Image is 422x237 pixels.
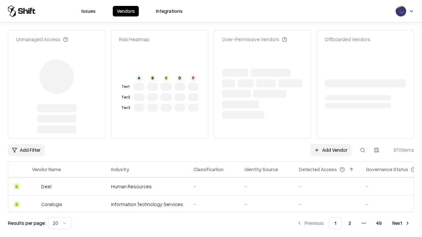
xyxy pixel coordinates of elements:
button: Next [388,217,414,229]
div: 970 items [388,146,414,153]
div: Human Resources [111,183,183,190]
div: Unmanaged Access [16,36,68,43]
div: B [14,183,20,190]
div: - [194,201,234,208]
div: Tier 2 [120,94,131,100]
div: - [299,201,355,208]
div: C [164,75,169,81]
button: 49 [371,217,387,229]
div: - [194,183,234,190]
div: B [14,201,20,207]
nav: pagination [293,217,414,229]
div: Identity Source [245,166,278,173]
button: Integrations [152,6,187,16]
div: Coralogix [41,201,62,208]
div: - [245,183,288,190]
div: Detected Access [299,166,337,173]
div: Classification [194,166,224,173]
div: Governance Status [366,166,408,173]
div: Industry [111,166,129,173]
div: Vendor Name [32,166,61,173]
div: Offboarded Vendors [325,36,370,43]
div: Tier 3 [120,105,131,111]
div: - [299,183,355,190]
div: F [191,75,196,81]
div: Information Technology Services [111,201,183,208]
div: B [150,75,155,81]
button: Vendors [113,6,139,16]
div: - [245,201,288,208]
div: D [177,75,182,81]
button: 1 [329,217,342,229]
div: Tier 1 [120,84,131,90]
img: Deel [32,183,39,190]
div: Risk Heatmap [119,36,149,43]
button: 2 [343,217,356,229]
img: Coralogix [32,201,39,207]
button: Issues [77,6,100,16]
a: Add Vendor [310,144,351,156]
button: Add Filter [8,144,45,156]
p: Results per page: [8,220,46,226]
div: Deel [41,183,51,190]
div: Over-Permissive Vendors [222,36,287,43]
div: A [136,75,142,81]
